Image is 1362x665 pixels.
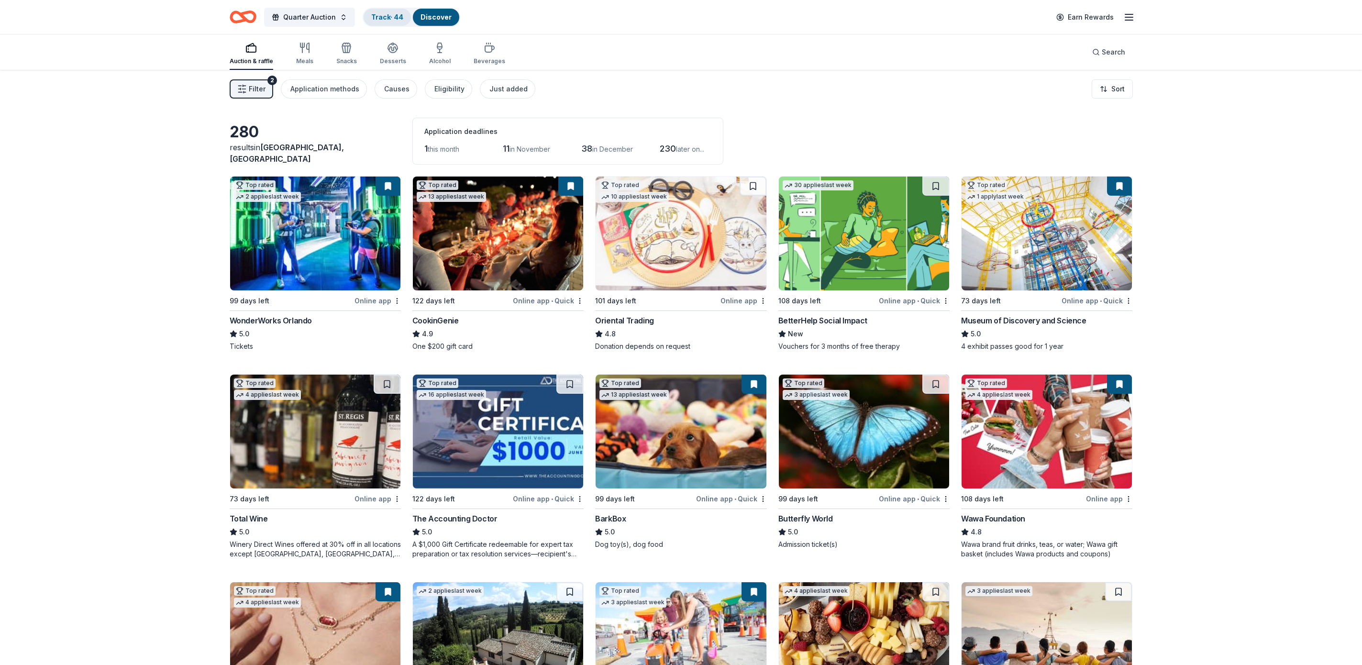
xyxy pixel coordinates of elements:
[249,83,266,95] span: Filter
[595,315,654,326] div: Oriental Trading
[917,495,919,503] span: •
[971,328,981,340] span: 5.0
[595,493,635,505] div: 99 days left
[599,586,641,596] div: Top rated
[1092,79,1133,99] button: Sort
[779,177,949,290] img: Image for BetterHelp Social Impact
[595,513,626,524] div: BarkBox
[375,79,417,99] button: Causes
[778,540,950,549] div: Admission ticket(s)
[696,493,767,505] div: Online app Quick
[230,143,344,164] span: in
[971,526,982,538] span: 4.8
[413,177,583,290] img: Image for CookinGenie
[234,586,276,596] div: Top rated
[513,493,584,505] div: Online app Quick
[234,390,301,400] div: 4 applies last week
[489,83,528,95] div: Just added
[230,513,268,524] div: Total Wine
[599,598,666,608] div: 3 applies last week
[230,57,273,65] div: Auction & raffle
[965,180,1007,190] div: Top rated
[778,315,867,326] div: BetterHelp Social Impact
[778,513,833,524] div: Butterfly World
[509,145,550,153] span: in November
[961,493,1004,505] div: 108 days left
[428,145,459,153] span: this month
[474,57,505,65] div: Beverages
[412,374,584,559] a: Image for The Accounting DoctorTop rated16 applieslast week122 days leftOnline app•QuickThe Accou...
[596,177,766,290] img: Image for Oriental Trading
[412,513,498,524] div: The Accounting Doctor
[380,38,406,70] button: Desserts
[230,38,273,70] button: Auction & raffle
[384,83,410,95] div: Causes
[1102,46,1125,58] span: Search
[230,342,401,351] div: Tickets
[879,493,950,505] div: Online app Quick
[230,122,401,142] div: 280
[412,176,584,351] a: Image for CookinGenieTop rated13 applieslast week122 days leftOnline app•QuickCookinGenie4.9One $...
[1062,295,1132,307] div: Online app Quick
[230,142,401,165] div: results
[778,342,950,351] div: Vouchers for 3 months of free therapy
[424,144,428,154] span: 1
[965,390,1032,400] div: 4 applies last week
[230,375,400,488] img: Image for Total Wine
[778,176,950,351] a: Image for BetterHelp Social Impact30 applieslast week108 days leftOnline app•QuickBetterHelp Soci...
[230,493,269,505] div: 73 days left
[596,375,766,488] img: Image for BarkBox
[480,79,535,99] button: Just added
[417,390,486,400] div: 16 applies last week
[734,495,736,503] span: •
[264,8,355,27] button: Quarter Auction
[417,378,458,388] div: Top rated
[605,526,615,538] span: 5.0
[336,57,357,65] div: Snacks
[595,374,766,549] a: Image for BarkBoxTop rated13 applieslast week99 days leftOnline app•QuickBarkBox5.0Dog toy(s), do...
[595,295,636,307] div: 101 days left
[581,144,592,154] span: 38
[417,192,486,202] div: 13 applies last week
[354,295,401,307] div: Online app
[230,295,269,307] div: 99 days left
[421,13,452,21] a: Discover
[296,57,313,65] div: Meals
[230,374,401,559] a: Image for Total WineTop rated4 applieslast week73 days leftOnline appTotal Wine5.0Winery Direct W...
[595,342,766,351] div: Donation depends on request
[965,192,1026,202] div: 1 apply last week
[788,328,803,340] span: New
[551,297,553,305] span: •
[417,180,458,190] div: Top rated
[599,378,641,388] div: Top rated
[296,38,313,70] button: Meals
[778,374,950,549] a: Image for Butterfly WorldTop rated3 applieslast week99 days leftOnline app•QuickButterfly World5....
[234,180,276,190] div: Top rated
[961,513,1025,524] div: Wawa Foundation
[371,13,403,21] a: Track· 44
[239,328,249,340] span: 5.0
[354,493,401,505] div: Online app
[230,79,273,99] button: Filter2
[290,83,359,95] div: Application methods
[422,328,433,340] span: 4.9
[503,144,509,154] span: 11
[267,76,277,85] div: 2
[595,540,766,549] div: Dog toy(s), dog food
[962,375,1132,488] img: Image for Wawa Foundation
[412,540,584,559] div: A $1,000 Gift Certificate redeemable for expert tax preparation or tax resolution services—recipi...
[783,180,853,190] div: 30 applies last week
[592,145,633,153] span: in December
[965,586,1032,596] div: 3 applies last week
[1111,83,1125,95] span: Sort
[380,57,406,65] div: Desserts
[283,11,336,23] span: Quarter Auction
[434,83,465,95] div: Eligibility
[230,143,344,164] span: [GEOGRAPHIC_DATA], [GEOGRAPHIC_DATA]
[417,586,484,596] div: 2 applies last week
[230,540,401,559] div: Winery Direct Wines offered at 30% off in all locations except [GEOGRAPHIC_DATA], [GEOGRAPHIC_DAT...
[281,79,367,99] button: Application methods
[961,374,1132,559] a: Image for Wawa FoundationTop rated4 applieslast week108 days leftOnline appWawa Foundation4.8Wawa...
[599,192,669,202] div: 10 applies last week
[474,38,505,70] button: Beverages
